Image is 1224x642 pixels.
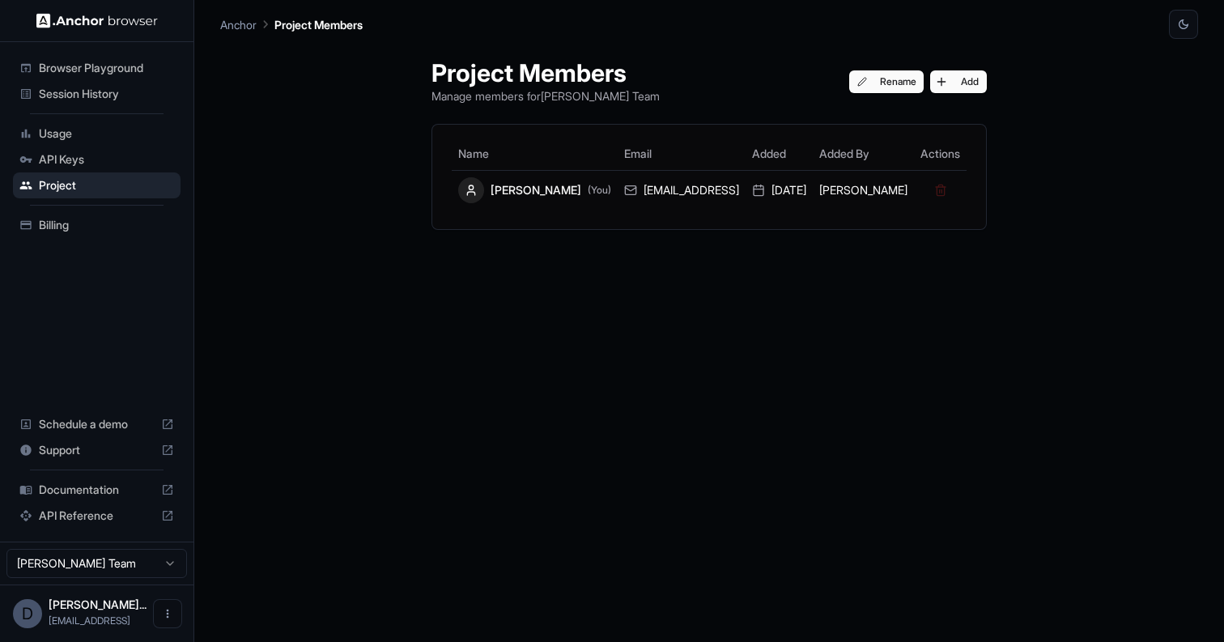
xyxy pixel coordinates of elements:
div: [EMAIL_ADDRESS] [624,182,739,198]
button: Rename [849,70,924,93]
span: Billing [39,217,174,233]
div: Billing [13,212,181,238]
span: Session History [39,86,174,102]
nav: breadcrumb [220,15,363,33]
p: Anchor [220,16,257,33]
div: [DATE] [752,182,806,198]
th: Name [452,138,618,170]
div: Usage [13,121,181,147]
span: Browser Playground [39,60,174,76]
div: [PERSON_NAME] [458,177,611,203]
p: Manage members for [PERSON_NAME] Team [431,87,660,104]
div: API Reference [13,503,181,529]
span: API Keys [39,151,174,168]
h1: Project Members [431,58,660,87]
span: Support [39,442,155,458]
div: Schedule a demo [13,411,181,437]
th: Actions [914,138,967,170]
button: Add [930,70,987,93]
th: Email [618,138,746,170]
img: Anchor Logo [36,13,158,28]
div: Session History [13,81,181,107]
td: [PERSON_NAME] [813,170,914,210]
span: Schedule a demo [39,416,155,432]
p: Project Members [274,16,363,33]
span: dekel@deepdub.ai [49,614,130,627]
span: Documentation [39,482,155,498]
div: Browser Playground [13,55,181,81]
th: Added By [813,138,914,170]
div: API Keys [13,147,181,172]
div: Support [13,437,181,463]
th: Added [746,138,813,170]
span: Usage [39,125,174,142]
span: Project [39,177,174,193]
span: (You) [588,184,611,197]
button: Open menu [153,599,182,628]
div: Project [13,172,181,198]
div: D [13,599,42,628]
div: Documentation [13,477,181,503]
span: API Reference [39,508,155,524]
span: Dekel Braunstein [49,597,147,611]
